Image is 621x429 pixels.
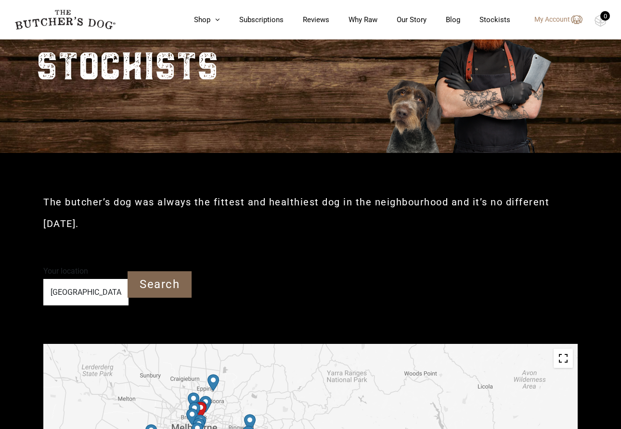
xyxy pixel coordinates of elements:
a: Reviews [284,14,329,25]
a: Stockists [460,14,510,25]
div: Petbarn – Northcote [195,400,207,417]
h2: The butcher’s dog was always the fittest and healthiest dog in the neighbourhood and it’s no diff... [43,191,578,235]
a: Why Raw [329,14,377,25]
h2: STOCKISTS [36,33,219,95]
a: My Account [525,14,582,25]
div: Paw Principality [186,408,198,425]
a: Our Story [377,14,427,25]
a: Subscriptions [220,14,284,25]
button: Toggle fullscreen view [554,349,573,368]
input: Search [128,271,192,298]
div: Petbarn – Preston [200,396,211,413]
div: 0 [600,11,610,21]
div: Petbarn – South Morang [207,374,219,391]
a: Blog [427,14,460,25]
div: Petbarn – Coburg [188,392,199,409]
a: Shop [175,14,220,25]
div: Petbarn – Brunswick [189,402,200,419]
img: TBD_Cart-Empty.png [595,14,607,27]
div: Start location [195,402,207,418]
